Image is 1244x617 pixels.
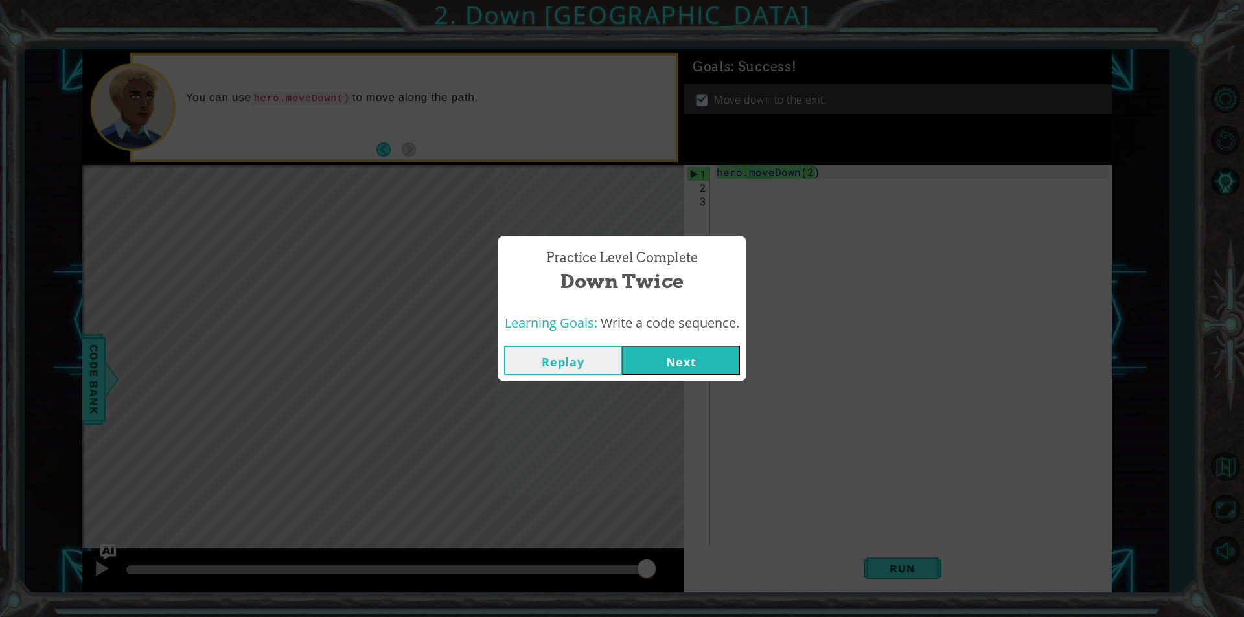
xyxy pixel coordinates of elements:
span: Learning Goals: [505,314,597,331]
span: Practice Level Complete [546,249,698,267]
button: Next [622,346,740,375]
button: Replay [504,346,622,375]
span: Down Twice [560,267,684,295]
span: Write a code sequence. [601,314,739,331]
